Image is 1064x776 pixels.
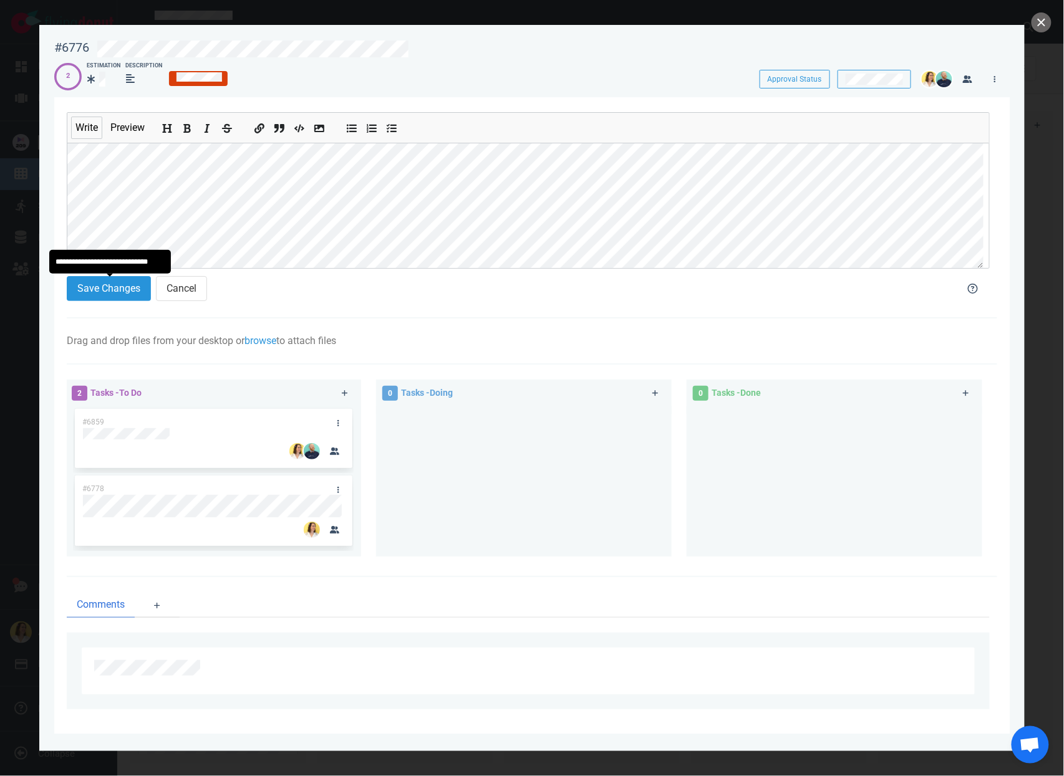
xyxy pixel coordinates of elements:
[276,335,336,347] span: to attach files
[922,71,938,87] img: 26
[1012,726,1049,764] div: Ouvrir le chat
[82,484,104,493] span: #6778
[312,119,327,133] button: Add image
[200,119,215,133] button: Add italic text
[289,443,306,459] img: 26
[156,276,207,301] button: Cancel
[712,388,761,398] span: Tasks - Done
[364,119,379,133] button: Add ordered list
[71,117,102,139] button: Write
[180,119,195,133] button: Add bold text
[292,119,307,133] button: Insert code
[72,386,87,401] span: 2
[160,119,175,133] button: Add header
[244,335,276,347] a: browse
[67,276,151,301] button: Save Changes
[67,335,244,347] span: Drag and drop files from your desktop or
[125,62,162,70] div: Description
[220,119,235,133] button: Add strikethrough text
[82,418,104,426] span: #6859
[77,597,125,612] span: Comments
[401,388,453,398] span: Tasks - Doing
[90,388,142,398] span: Tasks - To Do
[382,386,398,401] span: 0
[760,70,830,89] button: Approval Status
[693,386,709,401] span: 0
[344,119,359,133] button: Add unordered list
[66,71,70,82] div: 2
[384,119,399,133] button: Add checked list
[304,443,320,459] img: 26
[87,62,120,70] div: Estimation
[54,40,89,55] div: #6776
[106,117,149,139] button: Preview
[272,119,287,133] button: Insert a quote
[252,119,267,133] button: Add a link
[936,71,952,87] img: 26
[304,522,320,538] img: 26
[1032,12,1052,32] button: close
